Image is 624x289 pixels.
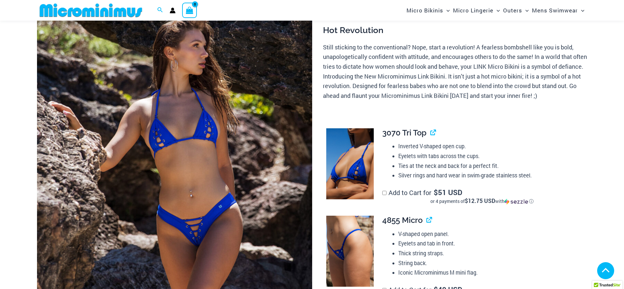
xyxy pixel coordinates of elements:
li: Ties at the neck and back for a perfect fit. [398,161,582,171]
span: Menu Toggle [522,2,529,19]
span: Outers [503,2,522,19]
span: 3070 Tri Top [382,128,426,137]
a: View Shopping Cart, empty [182,3,197,18]
li: String back. [398,258,582,268]
span: Micro Bikinis [407,2,443,19]
span: Mens Swimwear [532,2,578,19]
span: Menu Toggle [578,2,584,19]
a: OutersMenu ToggleMenu Toggle [501,2,530,19]
a: Micro BikinisMenu ToggleMenu Toggle [405,2,451,19]
img: MM SHOP LOGO FLAT [37,3,145,18]
span: $ [434,188,438,197]
span: Menu Toggle [493,2,500,19]
span: 4855 Micro [382,215,423,225]
img: Sezzle [504,199,528,205]
li: Eyelets with tabs across the cups. [398,151,582,161]
div: or 4 payments of$12.75 USDwithSezzle Click to learn more about Sezzle [382,198,582,205]
span: 51 USD [434,189,462,196]
li: Thick string straps. [398,248,582,258]
img: Link Cobalt Blue 3070 Top [326,128,374,200]
li: Eyelets and tab in front. [398,239,582,248]
a: Account icon link [170,8,176,13]
li: Inverted V-shaped open cup. [398,141,582,151]
li: V-shaped open panel. [398,229,582,239]
div: or 4 payments of with [382,198,582,205]
li: Silver rings and hard wear in swim-grade stainless steel. [398,171,582,180]
p: Still sticking to the conventional? Nope, start a revolution! A fearless bombshell like you is bo... [323,43,587,101]
input: Add to Cart for$51 USDor 4 payments of$12.75 USDwithSezzle Click to learn more about Sezzle [382,191,387,195]
a: Mens SwimwearMenu ToggleMenu Toggle [530,2,586,19]
a: Micro LingerieMenu ToggleMenu Toggle [451,2,501,19]
h3: Hot Revolution [323,25,587,36]
nav: Site Navigation [404,1,587,20]
span: Micro Lingerie [453,2,493,19]
img: Link Cobalt Blue 4855 Bottom [326,216,374,287]
label: Add to Cart for [382,188,582,205]
a: Search icon link [157,6,163,15]
span: Menu Toggle [443,2,450,19]
span: $12.75 USD [465,197,495,205]
li: Iconic Microminimus M mini flag. [398,268,582,278]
